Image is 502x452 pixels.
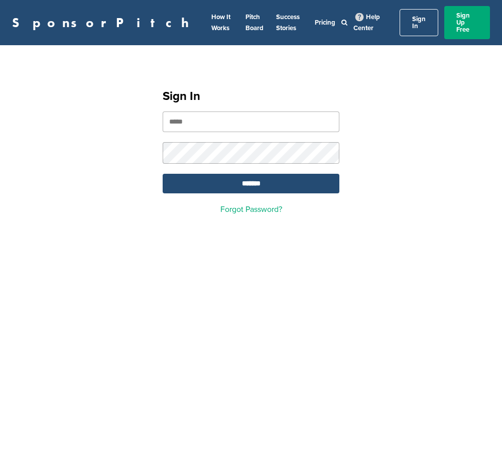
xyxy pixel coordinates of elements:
a: How It Works [211,13,230,32]
a: Sign In [400,9,438,36]
a: Sign Up Free [444,6,490,39]
a: Help Center [353,11,380,34]
h1: Sign In [163,87,339,105]
a: Pitch Board [245,13,264,32]
a: Forgot Password? [220,204,282,214]
a: Pricing [315,19,335,27]
a: Success Stories [276,13,300,32]
a: SponsorPitch [12,16,195,29]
